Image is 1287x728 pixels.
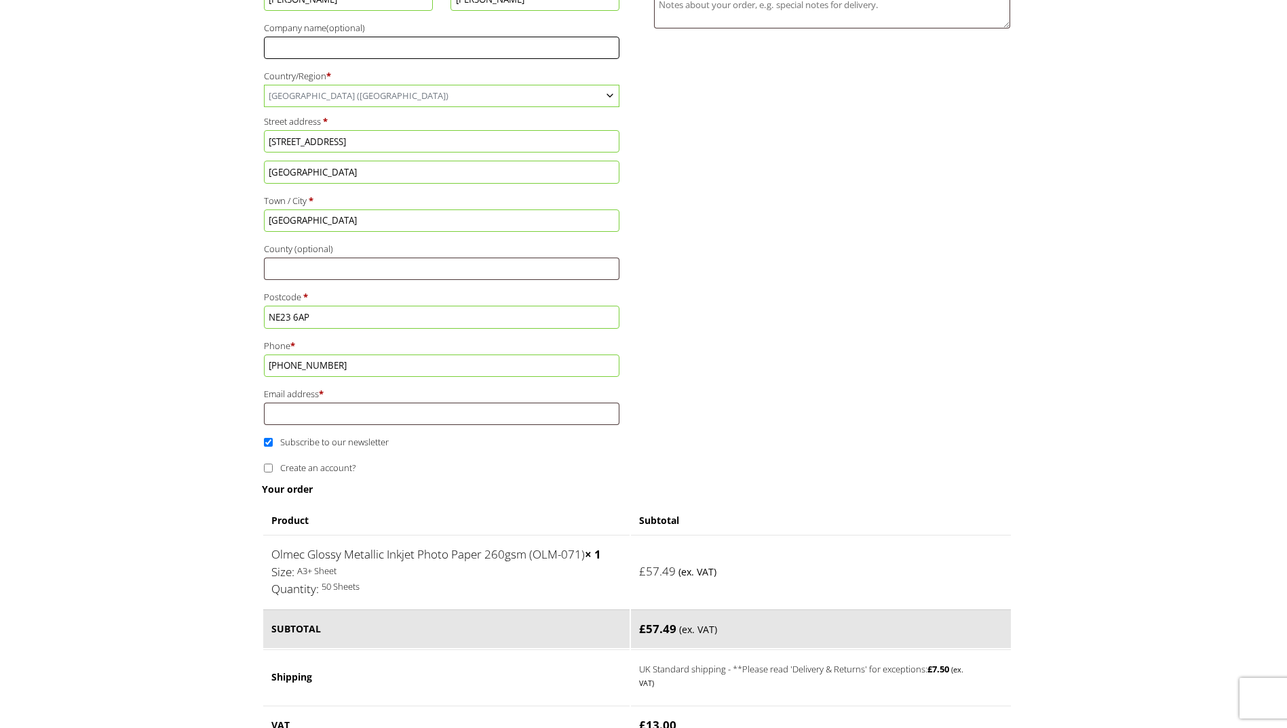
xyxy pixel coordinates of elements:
p: 50 Sheets [271,579,622,594]
bdi: 57.49 [639,563,676,579]
strong: × 1 [585,546,601,562]
label: Town / City [264,192,620,209]
span: (optional) [326,22,365,34]
label: Phone [264,337,620,355]
bdi: 7.50 [927,663,949,675]
label: Country/Region [264,67,620,85]
input: House number and street name [264,130,620,153]
label: Company name [264,19,620,37]
small: (ex. VAT) [639,664,963,688]
span: Create an account? [280,462,356,474]
th: Shipping [263,649,630,704]
small: (ex. VAT) [679,623,717,636]
input: Apartment, suite, unit, etc. (optional) [264,161,620,183]
input: Subscribe to our newsletter [264,438,273,447]
th: Product [263,507,630,533]
label: Email address [264,385,620,403]
span: (optional) [294,243,333,255]
span: £ [639,563,646,579]
p: A3+ Sheet [271,563,622,579]
label: Postcode [264,288,620,306]
th: Subtotal [263,609,630,649]
input: Create an account? [264,464,273,472]
span: United Kingdom (UK) [265,85,619,106]
span: Country/Region [264,85,620,107]
small: (ex. VAT) [678,565,716,578]
dt: Quantity: [271,580,319,598]
span: Subscribe to our newsletter [280,436,389,448]
bdi: 57.49 [639,621,676,636]
span: £ [927,663,932,675]
td: Olmec Glossy Metallic Inkjet Photo Paper 260gsm (OLM-071) [263,535,630,608]
label: UK Standard shipping - **Please read 'Delivery & Returns' for exceptions: [639,660,966,689]
dt: Size: [271,563,294,581]
th: Subtotal [631,507,1010,533]
span: £ [639,621,646,636]
label: County [264,240,620,258]
h3: Your order [262,483,1012,496]
label: Street address [264,113,620,130]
